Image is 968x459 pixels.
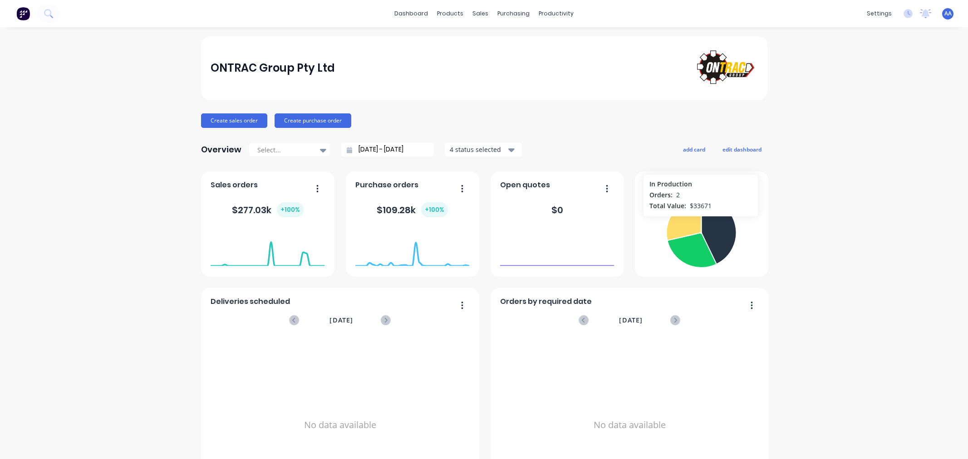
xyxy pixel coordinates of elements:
div: ONTRAC Group Pty Ltd [211,59,335,77]
button: 4 status selected [445,143,522,156]
div: $ 277.03k [232,202,304,217]
button: Create sales order [201,113,267,128]
span: Orders by status [644,180,708,190]
span: Open quotes [500,180,550,190]
div: purchasing [493,7,534,20]
div: 4 status selected [450,145,507,154]
span: Purchase orders [355,180,418,190]
div: products [432,7,468,20]
span: [DATE] [619,315,643,325]
span: Sales orders [211,180,258,190]
img: ONTRAC Group Pty Ltd [694,48,757,88]
div: productivity [534,7,578,20]
button: Create purchase order [275,113,351,128]
img: Factory [16,7,30,20]
button: edit dashboard [717,143,767,155]
div: + 100 % [421,202,448,217]
button: add card [677,143,711,155]
div: sales [468,7,493,20]
div: $ 0 [551,203,563,217]
div: Overview [201,141,241,159]
span: [DATE] [329,315,353,325]
span: AA [944,10,952,18]
div: $ 109.28k [377,202,448,217]
span: Deliveries scheduled [211,296,290,307]
div: + 100 % [277,202,304,217]
div: settings [862,7,896,20]
a: dashboard [390,7,432,20]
